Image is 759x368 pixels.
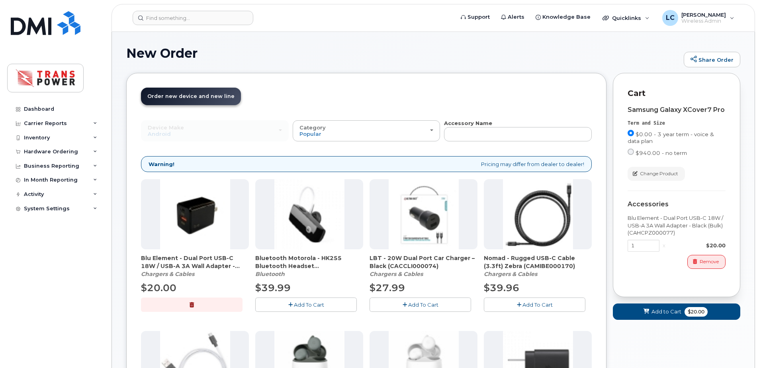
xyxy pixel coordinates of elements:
[370,298,471,311] button: Add To Cart
[503,179,573,249] img: accessory36548.JPG
[640,170,678,177] span: Change Product
[370,254,477,270] span: LBT - 20W Dual Port Car Charger – Black (CACCLI000074)
[628,214,726,237] div: Blu Element - Dual Port USB-C 18W / USB-A 3A Wall Adapter - Black (Bulk) (CAHCPZ000077)
[628,88,726,99] p: Cart
[274,179,344,249] img: accessory36212.JPG
[522,301,553,308] span: Add To Cart
[628,201,726,208] div: Accessories
[141,254,249,278] div: Blu Element - Dual Port USB-C 18W / USB-A 3A Wall Adapter - Black (Bulk) (CAHCPZ000077)
[147,93,235,99] span: Order new device and new line
[628,130,634,136] input: $0.00 - 3 year term - voice & data plan
[255,254,363,278] div: Bluetooth Motorola - HK255 Bluetooth Headset (CABTBE000046)
[651,308,681,315] span: Add to Cart
[408,301,438,308] span: Add To Cart
[628,131,714,144] span: $0.00 - 3 year term - voice & data plan
[444,120,492,126] strong: Accessory Name
[687,255,726,269] button: Remove
[628,106,726,114] div: Samsung Galaxy XCover7 Pro
[628,120,726,127] div: Term and Size
[294,301,324,308] span: Add To Cart
[255,270,285,278] em: Bluetooth
[141,282,176,294] span: $20.00
[370,282,405,294] span: $27.99
[628,149,634,155] input: $940.00 - no term
[160,179,230,249] img: accessory36707.JPG
[669,242,726,249] div: $20.00
[141,156,592,172] div: Pricing may differ from dealer to dealer!
[141,270,194,278] em: Chargers & Cables
[700,258,719,265] span: Remove
[613,303,740,320] button: Add to Cart $20.00
[293,120,440,141] button: Category Popular
[370,270,423,278] em: Chargers & Cables
[628,167,685,181] button: Change Product
[389,179,459,249] img: accessory36215.JPG
[149,161,174,168] strong: Warning!
[659,242,669,249] div: x
[299,131,321,137] span: Popular
[126,46,680,60] h1: New Order
[370,254,477,278] div: LBT - 20W Dual Port Car Charger – Black (CACCLI000074)
[255,282,291,294] span: $39.99
[484,254,592,278] div: Nomad - Rugged USB-C Cable (3.3ft) Zebra (CAMIBE000170)
[684,52,740,68] a: Share Order
[484,254,592,270] span: Nomad - Rugged USB-C Cable (3.3ft) Zebra (CAMIBE000170)
[484,282,519,294] span: $39.96
[141,254,249,270] span: Blu Element - Dual Port USB-C 18W / USB-A 3A Wall Adapter - Black (Bulk) (CAHCPZ000077)
[685,307,708,317] span: $20.00
[484,270,537,278] em: Chargers & Cables
[255,298,357,311] button: Add To Cart
[299,124,326,131] span: Category
[484,298,585,311] button: Add To Cart
[255,254,363,270] span: Bluetooth Motorola - HK255 Bluetooth Headset (CABTBE000046)
[636,150,687,156] span: $940.00 - no term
